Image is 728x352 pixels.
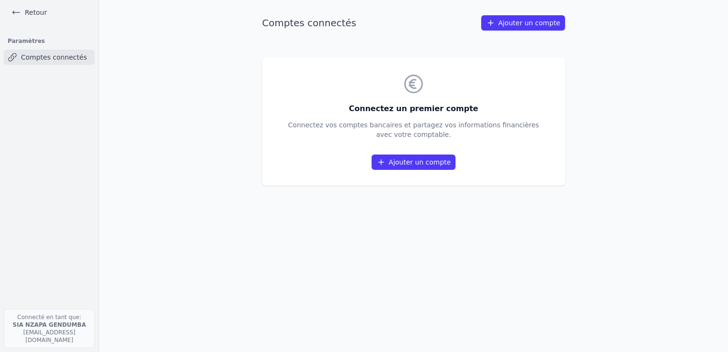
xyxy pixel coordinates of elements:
[288,120,539,139] p: Connectez vos comptes bancaires et partagez vos informations financières avec votre comptable.
[4,50,95,65] a: Comptes connectés
[8,6,51,19] a: Retour
[13,321,86,328] strong: SIA NZAPA GENDUMBA
[481,15,565,31] a: Ajouter un compte
[4,309,95,348] p: Connecté en tant que: [EMAIL_ADDRESS][DOMAIN_NAME]
[372,155,455,170] a: Ajouter un compte
[288,103,539,114] h3: Connectez un premier compte
[262,16,356,30] h1: Comptes connectés
[4,34,95,48] h3: Paramètres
